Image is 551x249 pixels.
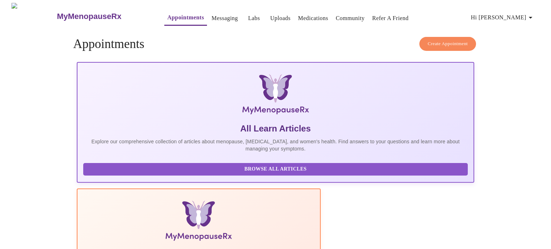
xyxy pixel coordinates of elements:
button: Messaging [209,11,241,25]
button: Medications [295,11,331,25]
a: Refer a Friend [372,13,409,23]
button: Hi [PERSON_NAME] [468,10,538,25]
button: Refer a Friend [369,11,412,25]
button: Community [333,11,368,25]
span: Hi [PERSON_NAME] [471,13,535,23]
a: Uploads [270,13,291,23]
img: MyMenopauseRx Logo [11,3,56,30]
a: Appointments [167,13,204,23]
h5: All Learn Articles [83,123,468,134]
a: Browse All Articles [83,166,470,172]
p: Explore our comprehensive collection of articles about menopause, [MEDICAL_DATA], and women's hea... [83,138,468,152]
img: Menopause Manual [120,201,277,244]
a: MyMenopauseRx [56,4,150,29]
h4: Appointments [73,37,478,51]
a: Community [336,13,365,23]
button: Labs [242,11,265,25]
a: Medications [298,13,328,23]
a: Labs [248,13,260,23]
a: Messaging [212,13,238,23]
button: Appointments [164,10,207,26]
button: Create Appointment [419,37,476,51]
span: Create Appointment [428,40,468,48]
h3: MyMenopauseRx [57,12,122,21]
button: Uploads [267,11,293,25]
span: Browse All Articles [90,165,461,174]
img: MyMenopauseRx Logo [143,74,408,117]
button: Browse All Articles [83,163,468,176]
